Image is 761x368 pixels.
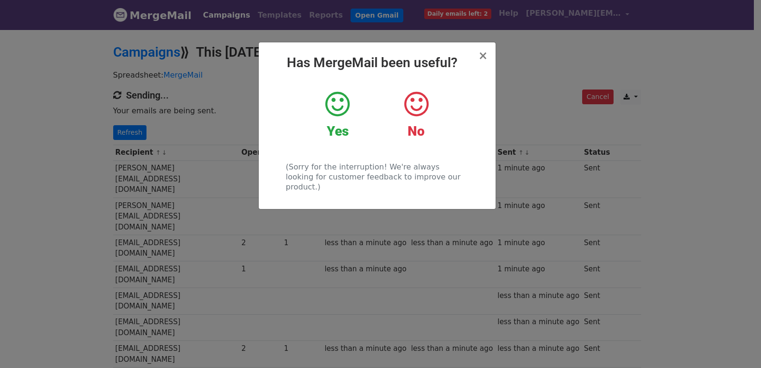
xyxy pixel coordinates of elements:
strong: Yes [327,123,349,139]
a: No [384,90,448,139]
button: Close [478,50,488,61]
h2: Has MergeMail been useful? [266,55,488,71]
a: Yes [305,90,370,139]
p: (Sorry for the interruption! We're always looking for customer feedback to improve our product.) [286,162,468,192]
strong: No [408,123,425,139]
iframe: Chat Widget [713,322,761,368]
span: × [478,49,488,62]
